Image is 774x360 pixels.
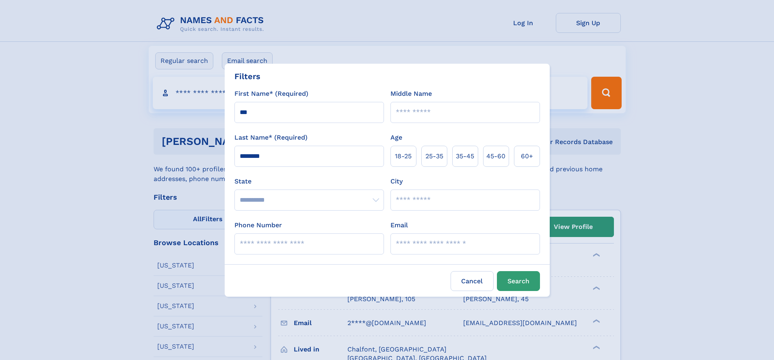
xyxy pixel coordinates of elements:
label: Phone Number [234,220,282,230]
label: First Name* (Required) [234,89,308,99]
span: 45‑60 [486,151,505,161]
label: City [390,177,403,186]
label: Cancel [451,271,494,291]
div: Filters [234,70,260,82]
button: Search [497,271,540,291]
span: 25‑35 [425,151,443,161]
label: Age [390,133,402,142]
label: Middle Name [390,89,432,99]
label: State [234,177,384,186]
span: 18‑25 [395,151,412,161]
label: Last Name* (Required) [234,133,308,142]
span: 35‑45 [456,151,474,161]
span: 60+ [521,151,533,161]
label: Email [390,220,408,230]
